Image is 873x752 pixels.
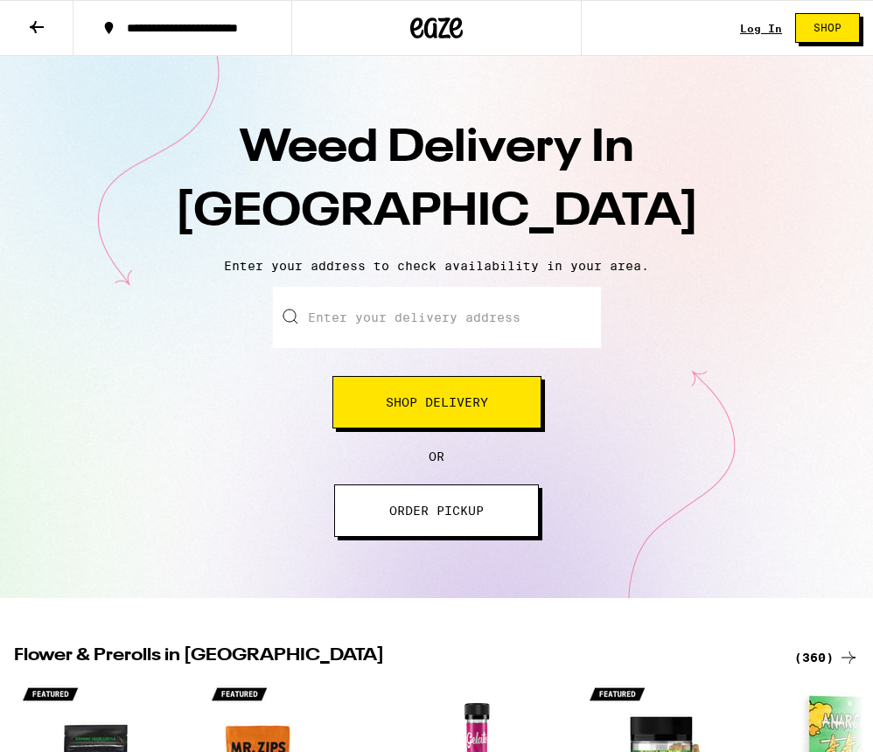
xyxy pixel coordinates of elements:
span: ORDER PICKUP [389,505,484,517]
span: Shop [814,23,842,33]
button: ORDER PICKUP [334,484,539,537]
span: [GEOGRAPHIC_DATA] [175,190,699,235]
h2: Flower & Prerolls in [GEOGRAPHIC_DATA] [14,647,773,668]
a: Log In [740,23,782,34]
span: OR [429,449,444,463]
input: Enter your delivery address [273,287,601,348]
a: Shop [782,13,873,43]
a: (360) [794,647,859,668]
p: Enter your address to check availability in your area. [17,259,856,273]
button: Shop Delivery [332,376,541,428]
span: Shop Delivery [386,396,488,408]
button: Shop [795,13,860,43]
h1: Weed Delivery In [130,117,743,245]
